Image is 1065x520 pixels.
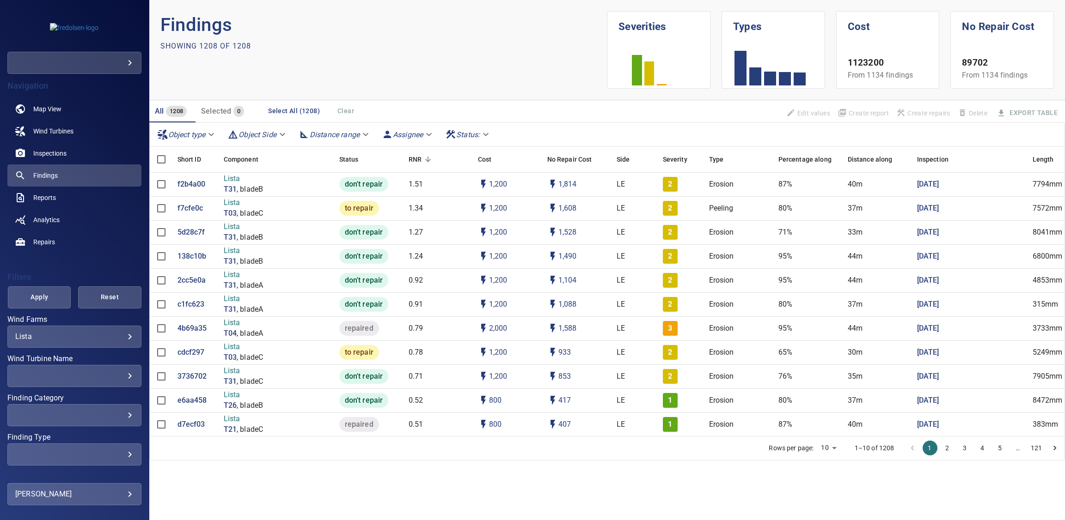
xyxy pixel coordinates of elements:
[489,203,508,214] p: 1,200
[224,376,237,387] a: T31
[547,275,558,286] svg: Auto impact
[958,441,973,455] button: Go to page 3
[489,395,502,406] p: 800
[224,342,263,352] p: Lista
[558,395,571,406] p: 417
[478,251,489,262] svg: Auto cost
[166,106,187,117] span: 1208
[612,146,658,172] div: Side
[733,12,814,35] h1: Types
[224,366,263,376] p: Lista
[224,256,237,267] a: T31
[917,323,939,334] p: [DATE]
[237,424,263,435] p: , bladeC
[237,352,263,363] p: , bladeC
[339,323,379,334] span: repaired
[917,203,939,214] a: [DATE]
[409,299,423,310] p: 0.91
[547,146,592,172] div: Projected additional costs incurred by waiting 1 year to repair. This is a function of possible i...
[843,146,912,172] div: Distance along
[7,164,141,187] a: findings active
[489,371,508,382] p: 1,200
[7,272,141,282] h4: Filters
[224,328,237,339] a: T04
[478,299,489,310] svg: Auto cost
[7,98,141,120] a: map noActive
[177,251,207,262] p: 138c10b
[848,56,928,70] p: 1123200
[237,280,263,291] p: , bladeA
[489,251,508,262] p: 1,200
[478,275,489,286] svg: Auto cost
[558,323,577,334] p: 1,588
[50,23,98,32] img: fredolsen-logo
[177,179,206,190] a: f2b4a00
[177,395,207,406] p: e6aa458
[558,299,577,310] p: 1,088
[224,127,291,143] div: Object Side
[339,299,389,310] span: don't repair
[917,419,939,430] a: [DATE]
[224,352,237,363] a: T03
[709,251,734,262] p: Erosion
[478,323,489,334] svg: Auto cost
[668,323,672,334] p: 3
[1033,227,1063,238] p: 8041mm
[1033,146,1054,172] div: Length
[917,227,939,238] a: [DATE]
[848,203,863,214] p: 37m
[409,347,423,358] p: 0.78
[917,251,939,262] p: [DATE]
[848,227,863,238] p: 33m
[543,146,612,172] div: No Repair Cost
[848,323,863,334] p: 44m
[310,130,360,139] em: Distance range
[1033,275,1063,286] p: 4853mm
[709,179,734,190] p: Erosion
[239,130,276,139] em: Object Side
[90,291,129,303] span: Reset
[668,251,672,262] p: 2
[668,371,672,382] p: 2
[233,106,244,117] span: 0
[177,323,207,334] p: 4b69a35
[547,323,558,334] svg: Auto impact
[547,179,558,190] svg: Auto impact
[7,365,141,387] div: Wind Turbine Name
[224,208,237,219] a: T03
[224,232,237,243] a: T31
[478,146,492,172] div: The base labour and equipment costs to repair the finding. Does not include the loss of productio...
[1028,441,1045,455] button: Go to page 121
[917,299,939,310] p: [DATE]
[237,328,263,339] p: , bladeA
[15,332,134,341] div: Lista
[456,130,480,139] em: Status :
[441,127,495,143] div: Status:
[962,12,1042,35] h1: No Repair Cost
[478,395,489,406] svg: Auto cost
[33,171,58,180] span: Findings
[409,395,423,406] p: 0.52
[237,256,263,267] p: , bladeB
[473,146,543,172] div: Cost
[237,208,263,219] p: , bladeC
[339,275,389,286] span: don't repair
[848,347,863,358] p: 30m
[224,424,237,435] a: T21
[478,227,489,238] svg: Auto cost
[393,130,423,139] em: Assignee
[409,203,423,214] p: 1.34
[489,227,508,238] p: 1,200
[848,179,863,190] p: 40m
[709,227,734,238] p: Erosion
[917,275,939,286] a: [DATE]
[339,251,389,262] span: don't repair
[558,179,577,190] p: 1,814
[224,400,237,411] p: T26
[177,347,205,358] a: cdcf297
[237,304,263,315] p: , bladeA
